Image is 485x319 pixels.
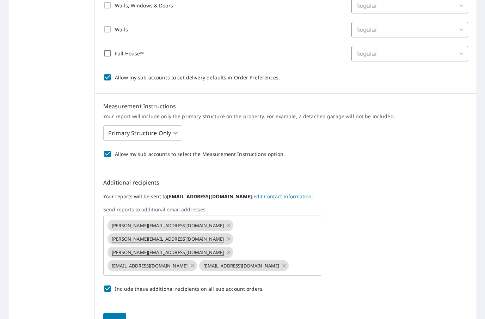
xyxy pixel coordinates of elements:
[253,193,313,200] a: EditContactInfo
[199,260,289,271] div: [EMAIL_ADDRESS][DOMAIN_NAME]
[115,26,128,33] p: Walls
[108,260,197,271] div: [EMAIL_ADDRESS][DOMAIN_NAME]
[103,123,182,143] div: Primary Structure Only
[167,193,253,200] b: [EMAIL_ADDRESS][DOMAIN_NAME].
[108,247,233,258] div: [PERSON_NAME][EMAIL_ADDRESS][DOMAIN_NAME]
[108,220,233,231] div: [PERSON_NAME][EMAIL_ADDRESS][DOMAIN_NAME]
[115,150,285,158] p: Allow my sub accounts to select the Measurement Instructions option.
[351,46,468,61] div: Regular
[103,178,468,187] p: Additional recipients
[103,206,468,213] label: Send reports to additional email addresses:
[115,74,280,81] p: Allow my sub accounts to set delivery defaults in Order Preferences.
[351,22,468,37] div: Regular
[115,50,144,57] p: Full House™
[103,192,468,201] label: Your reports will be sent to
[108,233,233,245] div: [PERSON_NAME][EMAIL_ADDRESS][DOMAIN_NAME]
[115,2,173,9] p: Walls, Windows & Doors
[103,102,468,110] p: Measurement Instructions
[115,285,264,293] p: Include these additional recipients on all sub account orders.
[103,113,468,120] p: Your report will include only the primary structure on the property. For example, a detached gara...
